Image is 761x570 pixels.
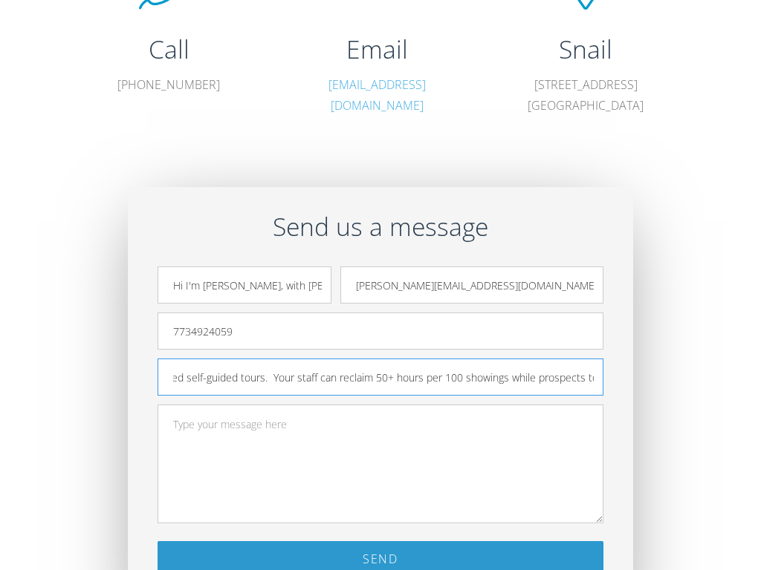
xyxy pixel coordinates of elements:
p: [PHONE_NUMBER] [90,74,247,96]
h2: Send us a message [158,209,603,244]
input: Name [158,266,331,304]
p: [STREET_ADDRESS] [GEOGRAPHIC_DATA] [507,74,664,117]
a: [EMAIL_ADDRESS][DOMAIN_NAME] [328,76,426,114]
input: Email Address [340,266,603,304]
input: Company Name [158,358,603,396]
input: Phone Number (optional) [158,312,603,350]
